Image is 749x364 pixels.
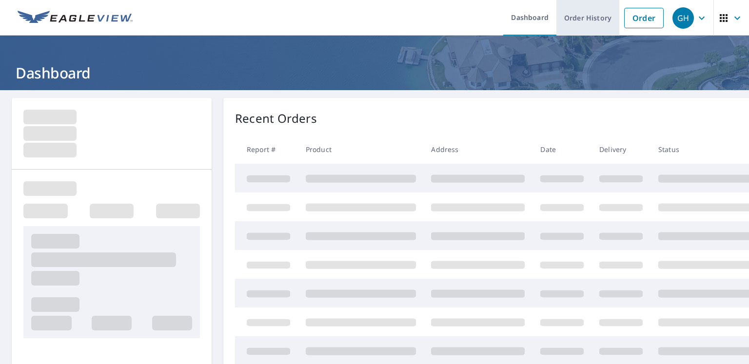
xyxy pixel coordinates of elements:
[624,8,664,28] a: Order
[423,135,532,164] th: Address
[18,11,133,25] img: EV Logo
[672,7,694,29] div: GH
[235,110,317,127] p: Recent Orders
[235,135,298,164] th: Report #
[12,63,737,83] h1: Dashboard
[532,135,591,164] th: Date
[591,135,650,164] th: Delivery
[298,135,424,164] th: Product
